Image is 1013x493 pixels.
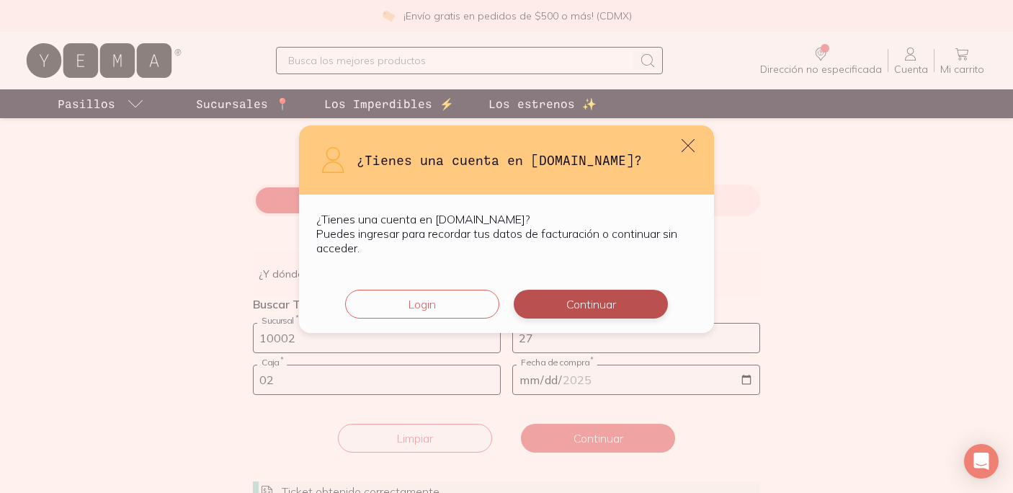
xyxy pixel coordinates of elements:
[964,444,999,479] div: Open Intercom Messenger
[299,125,714,333] div: default
[316,212,697,255] p: ¿Tienes una cuenta en [DOMAIN_NAME]? Puedes ingresar para recordar tus datos de facturación o con...
[357,151,697,169] h3: ¿Tienes una cuenta en [DOMAIN_NAME]?
[345,290,499,319] button: Login
[514,290,668,319] button: Continuar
